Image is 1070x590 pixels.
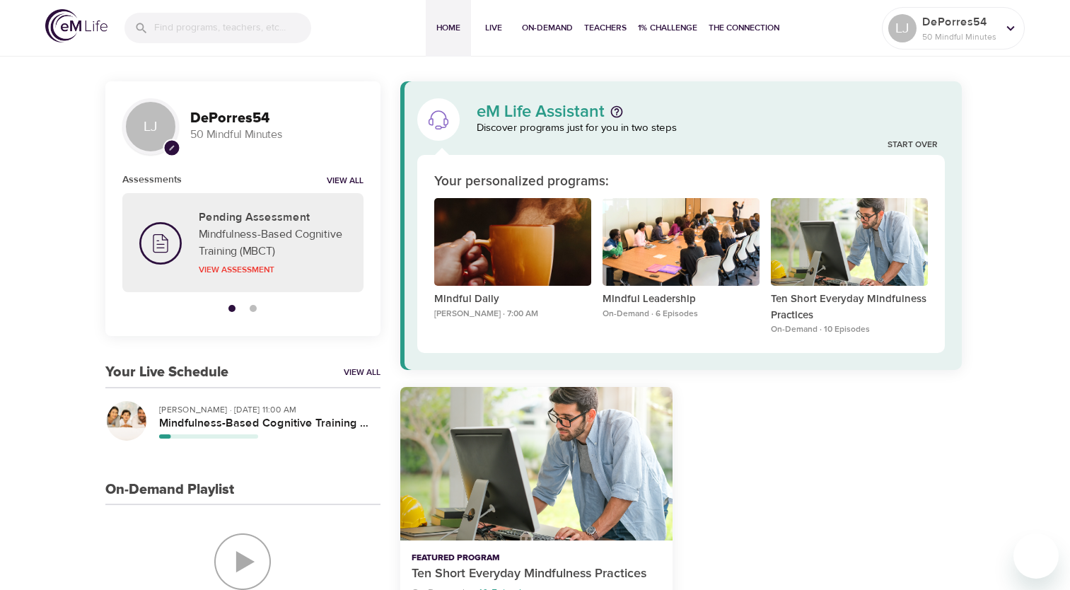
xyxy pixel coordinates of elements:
button: Mindful Leadership [603,198,760,292]
div: LJ [888,14,917,42]
p: [PERSON_NAME] · 7:00 AM [434,308,591,320]
p: Your personalized programs: [434,172,609,192]
p: View Assessment [199,263,347,276]
h6: Assessments [122,172,182,187]
p: [PERSON_NAME] · [DATE] 11:00 AM [159,403,369,416]
p: Mindful Daily [434,291,591,308]
p: 50 Mindful Minutes [190,127,364,143]
img: On-Demand Playlist [214,533,271,590]
p: Ten Short Everyday Mindfulness Practices [412,565,661,584]
iframe: Button to launch messaging window [1013,533,1059,579]
button: Mindful Daily [434,198,591,292]
h5: Pending Assessment [199,210,347,225]
p: eM Life Assistant [477,103,605,120]
p: Featured Program [412,552,661,565]
span: Teachers [584,21,627,35]
img: eM Life Assistant [427,108,450,131]
p: Mindful Leadership [603,291,760,308]
div: LJ [122,98,179,155]
span: On-Demand [522,21,573,35]
button: Ten Short Everyday Mindfulness Practices [771,198,928,292]
input: Find programs, teachers, etc... [154,13,311,43]
h5: Mindfulness-Based Cognitive Training (MBCT) [159,416,369,431]
p: On-Demand · 6 Episodes [603,308,760,320]
button: Ten Short Everyday Mindfulness Practices [400,387,673,540]
h3: On-Demand Playlist [105,482,234,498]
h3: DePorres54 [190,110,364,127]
span: Live [477,21,511,35]
img: logo [45,9,107,42]
p: Ten Short Everyday Mindfulness Practices [771,291,928,323]
p: Mindfulness-Based Cognitive Training (MBCT) [199,226,347,260]
p: Discover programs just for you in two steps [477,120,946,137]
a: Start Over [888,139,938,151]
span: The Connection [709,21,779,35]
span: Home [431,21,465,35]
h3: Your Live Schedule [105,364,228,381]
span: 1% Challenge [638,21,697,35]
a: View All [344,366,380,378]
p: 50 Mindful Minutes [922,30,997,43]
a: View all notifications [327,175,364,187]
p: On-Demand · 10 Episodes [771,323,928,336]
p: DePorres54 [922,13,997,30]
